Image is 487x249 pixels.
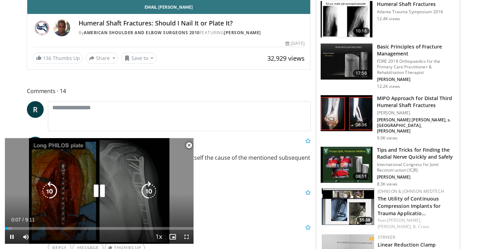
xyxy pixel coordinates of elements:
[322,188,374,225] img: 05424410-063a-466e-aef3-b135df8d3cb3.150x105_q85_crop-smart_upscale.jpg
[320,1,456,38] a: 10:16 Humeral Shaft Fractures Atlanta Trauma Symposium 2016 12.4K views
[377,43,456,57] h3: Basic Principles of Fracture Management
[378,195,441,217] a: The Utility of Continuous Compression Implants for Trauma Applicatio…
[378,234,395,240] a: Stryker
[320,95,456,141] a: 08:36 MIPO Approach for Distal Third Humeral Shaft Fractures [PERSON_NAME] [PERSON_NAME] [PERSON_...
[48,137,91,145] a: [PERSON_NAME]
[33,20,51,36] img: American Shoulder and Elbow Surgeons 2010
[79,20,305,27] h4: Humeral Shaft Fractures: Should I Nail It or Plate It?
[377,174,456,180] p: [PERSON_NAME]
[377,1,443,8] h3: Humeral Shaft Fractures
[267,54,305,62] span: 32,929 views
[377,110,456,116] p: [PERSON_NAME]
[27,86,311,96] span: Comments 14
[5,138,194,244] video-js: Video Player
[378,188,444,194] a: Johnson & Johnson MedTech
[321,147,372,183] img: 801ffded-a4ef-4fd9-8340-43f305896b75.150x105_q85_crop-smart_upscale.jpg
[387,217,421,223] a: [PERSON_NAME],
[121,53,157,64] button: Save to
[224,30,261,36] a: [PERSON_NAME]
[79,30,305,36] div: By FEATURING
[377,95,456,109] h3: MIPO Approach for Distal Third Humeral Shaft Fractures
[357,217,372,223] span: 55:38
[180,230,194,244] button: Fullscreen
[413,224,429,229] a: B. Cross
[378,217,454,230] div: Feat.
[86,53,118,64] button: Share
[43,55,51,61] span: 136
[377,117,456,134] p: [PERSON_NAME] [PERSON_NAME], s. [GEOGRAPHIC_DATA], [PERSON_NAME]
[378,241,436,248] a: Linear Reduction Clamp
[33,53,83,63] a: 136 Thumbs Up
[378,224,412,229] a: [PERSON_NAME],
[320,146,456,187] a: 08:11 Tips and Tricks for Finding the Radial Nerve Quickly and Safely International Congress for ...
[377,9,443,15] p: Atlanta Trauma Symposium 2016
[377,146,456,160] h3: Tips and Tricks for Finding the Radial Nerve Quickly and Safely
[22,217,24,222] span: /
[377,162,456,173] p: International Congress for Joint Reconstruction (ICJR)
[321,95,372,131] img: d4887ced-d35b-41c5-9c01-de8d228990de.150x105_q85_crop-smart_upscale.jpg
[321,1,372,37] img: 07b752e8-97b8-4335-b758-0a065a348e4e.150x105_q85_crop-smart_upscale.jpg
[321,44,372,80] img: bc1996f8-a33c-46db-95f7-836c2427973f.150x105_q85_crop-smart_upscale.jpg
[377,59,456,75] p: FORE 2018 Orthopaedics for the Primary Care Practitioner & Rehabilitation Therapist
[353,28,370,35] span: 10:16
[377,84,400,89] p: 12.2K views
[27,137,44,153] a: A
[377,16,400,22] p: 12.4K views
[25,217,35,222] span: 9:11
[84,30,200,36] a: American Shoulder and Elbow Surgeons 2010
[5,230,19,244] button: Pause
[182,138,196,153] button: Close
[353,121,370,128] span: 08:36
[377,77,456,82] p: [PERSON_NAME]
[19,230,33,244] button: Mute
[322,188,374,225] a: 55:38
[5,227,194,230] div: Progress Bar
[377,181,398,187] p: 8.3K views
[152,230,166,244] button: Playback Rate
[353,70,370,77] span: 17:56
[11,217,21,222] span: 0:07
[166,230,180,244] button: Enable picture-in-picture mode
[377,135,398,141] p: 9.9K views
[320,43,456,89] a: 17:56 Basic Principles of Fracture Management FORE 2018 Orthopaedics for the Primary Care Practit...
[353,173,370,180] span: 08:11
[53,20,70,36] img: Avatar
[285,40,304,47] div: [DATE]
[27,101,44,118] a: R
